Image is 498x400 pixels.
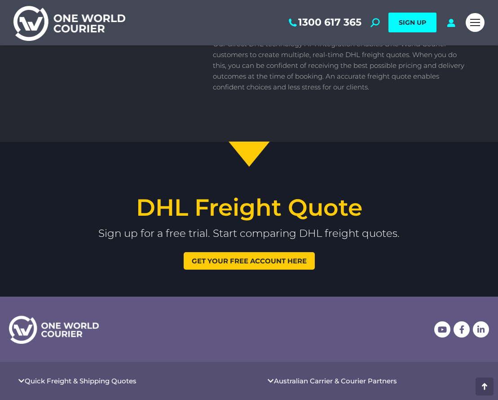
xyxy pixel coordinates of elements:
[213,39,467,93] p: Our direct DHL technology API integration enables One World Courier customers to create multiple,...
[192,258,307,264] span: Get your free account here
[466,13,485,32] a: Mobile menu icon
[399,18,426,27] span: SIGN UP
[25,378,137,384] a: Quick Freight & Shipping Quotes
[287,17,361,28] a: 1300 617 365
[274,378,397,384] a: Australian Carrier & Courier Partners
[184,252,315,270] a: Get your free account here
[388,13,436,32] a: SIGN UP
[13,4,125,41] img: One World Courier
